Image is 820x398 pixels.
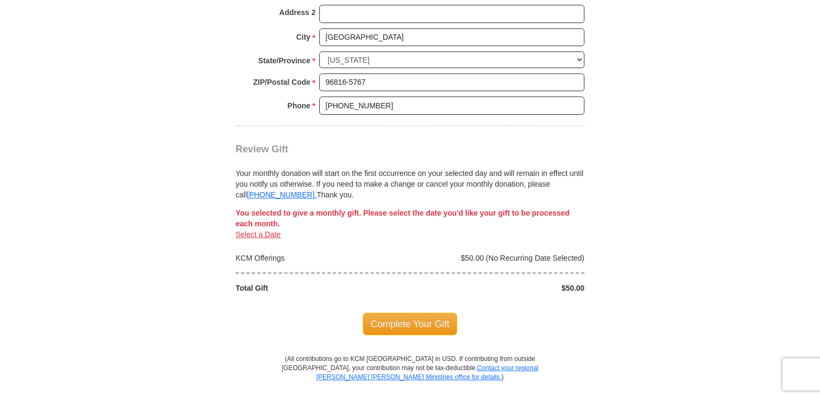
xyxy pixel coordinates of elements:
span: You selected to give a monthly gift. Please select the date you'd like your gift to be processed ... [236,209,569,228]
strong: ZIP/Postal Code [253,75,311,90]
strong: Phone [288,98,311,113]
div: $50.00 [410,283,590,293]
a: Select a Date [236,230,281,239]
strong: State/Province [258,53,310,68]
div: Your monthly donation will start on the first occurrence on your selected day and will remain in ... [236,155,584,200]
div: KCM Offerings [230,253,411,263]
strong: City [296,30,310,45]
div: Total Gift [230,283,411,293]
span: Review Gift [236,144,288,154]
a: [PHONE_NUMBER]. [247,190,317,199]
strong: Address 2 [279,5,316,20]
span: $50.00 (No Recurring Date Selected) [461,254,584,262]
span: Complete Your Gift [363,313,458,335]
